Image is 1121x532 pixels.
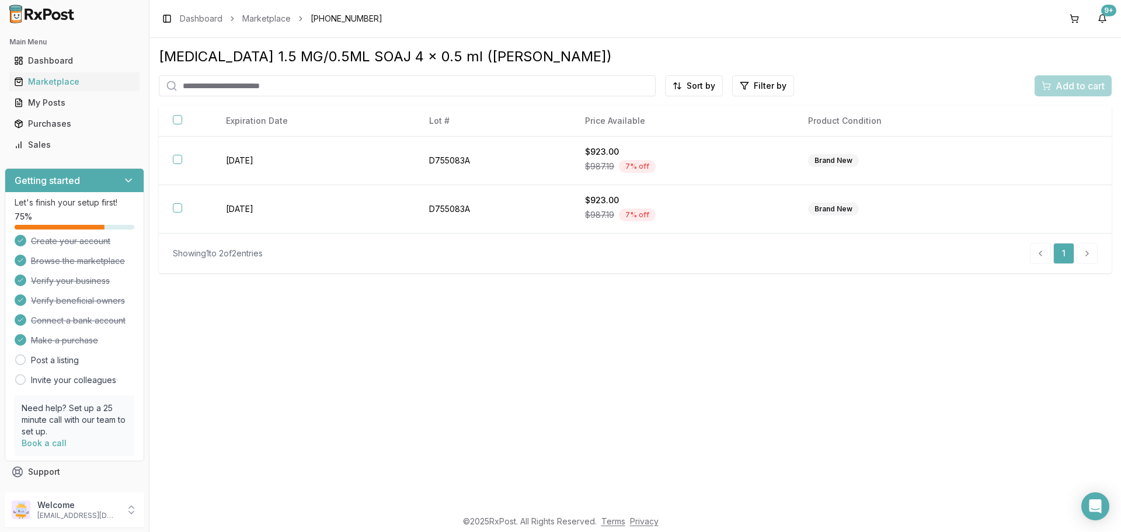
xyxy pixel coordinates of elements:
[1081,492,1109,520] div: Open Intercom Messenger
[14,55,135,67] div: Dashboard
[585,194,780,206] div: $923.00
[31,255,125,267] span: Browse the marketplace
[159,47,1112,66] div: [MEDICAL_DATA] 1.5 MG/0.5ML SOAJ 4 x 0.5 ml ([PERSON_NAME])
[5,461,144,482] button: Support
[31,275,110,287] span: Verify your business
[5,482,144,503] button: Feedback
[619,208,656,221] div: 7 % off
[180,13,222,25] a: Dashboard
[37,511,119,520] p: [EMAIL_ADDRESS][DOMAIN_NAME]
[31,354,79,366] a: Post a listing
[5,51,144,70] button: Dashboard
[242,13,291,25] a: Marketplace
[794,106,1024,137] th: Product Condition
[14,76,135,88] div: Marketplace
[415,137,571,185] td: D755083A
[1030,243,1098,264] nav: pagination
[754,80,786,92] span: Filter by
[571,106,794,137] th: Price Available
[687,80,715,92] span: Sort by
[630,516,659,526] a: Privacy
[415,106,571,137] th: Lot #
[311,13,382,25] span: [PHONE_NUMBER]
[12,500,30,519] img: User avatar
[37,499,119,511] p: Welcome
[31,335,98,346] span: Make a purchase
[14,139,135,151] div: Sales
[22,402,127,437] p: Need help? Set up a 25 minute call with our team to set up.
[15,211,32,222] span: 75 %
[15,173,80,187] h3: Getting started
[31,374,116,386] a: Invite your colleagues
[9,37,140,47] h2: Main Menu
[15,197,134,208] p: Let's finish your setup first!
[9,50,140,71] a: Dashboard
[5,72,144,91] button: Marketplace
[22,438,67,448] a: Book a call
[31,235,110,247] span: Create your account
[5,135,144,154] button: Sales
[9,92,140,113] a: My Posts
[180,13,382,25] nav: breadcrumb
[212,185,415,234] td: [DATE]
[585,161,614,172] span: $987.19
[31,295,125,307] span: Verify beneficial owners
[31,315,126,326] span: Connect a bank account
[665,75,723,96] button: Sort by
[1053,243,1074,264] a: 1
[732,75,794,96] button: Filter by
[212,137,415,185] td: [DATE]
[1101,5,1116,16] div: 9+
[212,106,415,137] th: Expiration Date
[601,516,625,526] a: Terms
[585,209,614,221] span: $987.19
[9,71,140,92] a: Marketplace
[808,203,859,215] div: Brand New
[585,146,780,158] div: $923.00
[415,185,571,234] td: D755083A
[5,114,144,133] button: Purchases
[28,487,68,499] span: Feedback
[14,118,135,130] div: Purchases
[173,248,263,259] div: Showing 1 to 2 of 2 entries
[1093,9,1112,28] button: 9+
[14,97,135,109] div: My Posts
[9,134,140,155] a: Sales
[5,5,79,23] img: RxPost Logo
[619,160,656,173] div: 7 % off
[9,113,140,134] a: Purchases
[5,93,144,112] button: My Posts
[808,154,859,167] div: Brand New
